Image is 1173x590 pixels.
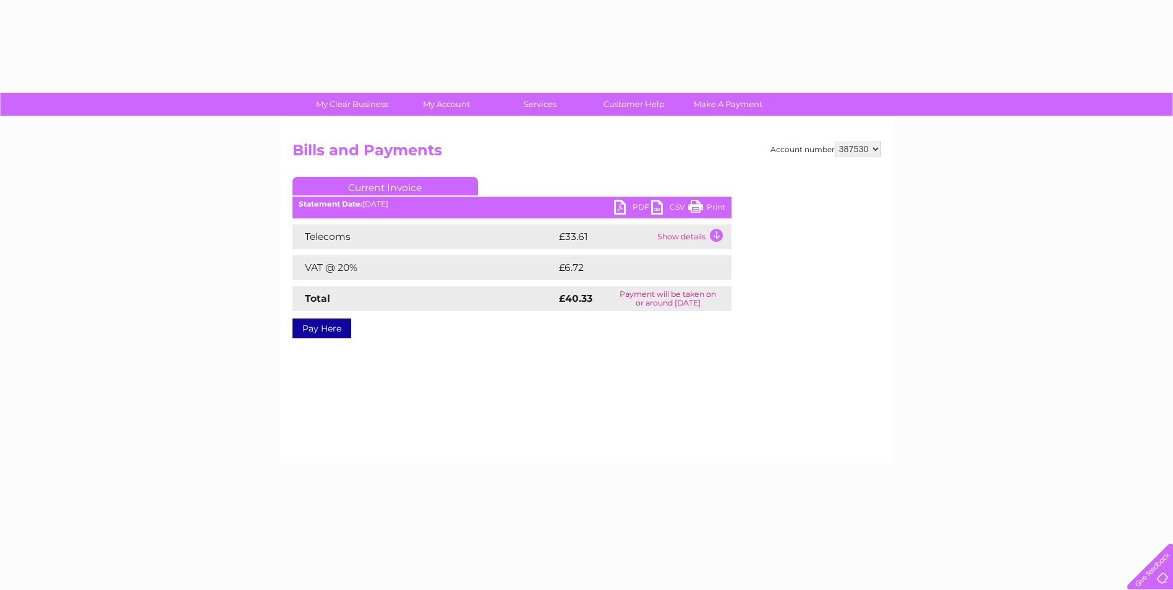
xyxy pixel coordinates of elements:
td: £33.61 [556,224,654,249]
a: Make A Payment [677,93,779,116]
a: CSV [651,200,688,218]
strong: Total [305,293,330,304]
td: Payment will be taken on or around [DATE] [605,286,732,311]
a: My Account [395,93,497,116]
td: Show details [654,224,732,249]
a: PDF [614,200,651,218]
a: Services [489,93,591,116]
strong: £40.33 [559,293,592,304]
a: Pay Here [292,319,351,338]
a: My Clear Business [301,93,403,116]
div: Account number [770,142,881,156]
b: Statement Date: [299,199,362,208]
a: Current Invoice [292,177,478,195]
td: £6.72 [556,255,702,280]
h2: Bills and Payments [292,142,881,165]
div: [DATE] [292,200,732,208]
a: Customer Help [583,93,685,116]
td: VAT @ 20% [292,255,556,280]
td: Telecoms [292,224,556,249]
a: Print [688,200,725,218]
